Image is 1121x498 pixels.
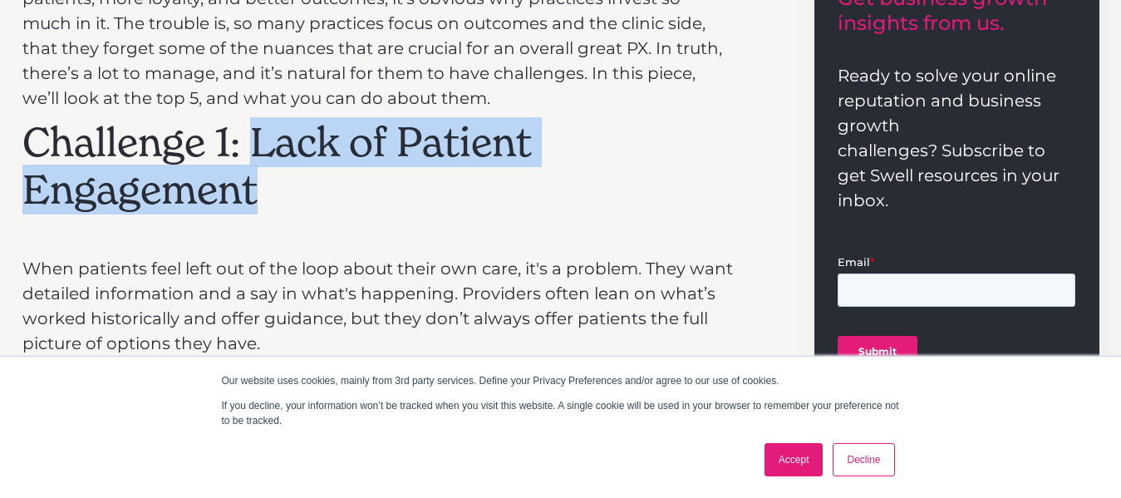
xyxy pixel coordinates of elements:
a: Accept [765,443,824,476]
a: Decline [833,443,894,476]
iframe: Form 1 [838,254,1075,382]
p: Our website uses cookies, mainly from 3rd party services. Define your Privacy Preferences and/or ... [222,373,900,388]
h2: Challenge 1: Lack of Patient Engagement [22,119,734,214]
p: If you decline, your information won’t be tracked when you visit this website. A single cookie wi... [222,398,900,428]
p: ‍ [22,223,734,248]
p: Ready to solve your online reputation and business growth challenges? Subscribe to get Swell reso... [838,63,1075,213]
p: When patients feel left out of the loop about their own care, it's a problem. They want detailed ... [22,256,734,356]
